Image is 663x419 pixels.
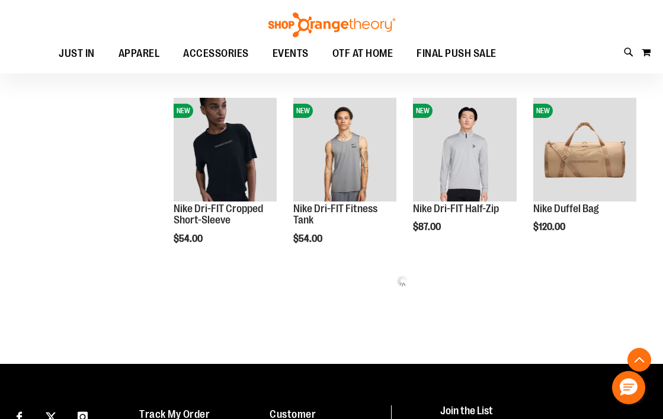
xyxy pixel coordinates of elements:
[407,92,522,263] div: product
[627,348,651,372] button: Back To Top
[47,40,107,68] a: JUST IN
[183,40,249,67] span: ACCESSORIES
[413,222,443,232] span: $87.00
[293,234,324,244] span: $54.00
[261,40,321,68] a: EVENTS
[321,40,405,68] a: OTF AT HOME
[174,98,277,203] a: Nike Dri-FIT Cropped Short-SleeveNEW
[612,371,645,404] button: Hello, have a question? Let’s chat.
[287,92,402,274] div: product
[533,222,567,232] span: $120.00
[533,98,636,203] a: Nike Duffel BagNEW
[174,203,263,226] a: Nike Dri-FIT Cropped Short-Sleeve
[293,104,313,118] span: NEW
[533,203,599,215] a: Nike Duffel Bag
[293,203,377,226] a: Nike Dri-FIT Fitness Tank
[107,40,172,68] a: APPAREL
[293,98,396,201] img: Nike Dri-FIT Fitness Tank
[527,92,642,263] div: product
[59,40,95,67] span: JUST IN
[413,98,516,201] img: Nike Dri-FIT Half-Zip
[174,234,204,244] span: $54.00
[405,40,508,68] a: FINAL PUSH SALE
[118,40,160,67] span: APPAREL
[413,98,516,203] a: Nike Dri-FIT Half-ZipNEW
[267,12,397,37] img: Shop Orangetheory
[273,40,309,67] span: EVENTS
[174,98,277,201] img: Nike Dri-FIT Cropped Short-Sleeve
[171,40,261,68] a: ACCESSORIES
[293,98,396,203] a: Nike Dri-FIT Fitness TankNEW
[174,104,193,118] span: NEW
[533,104,553,118] span: NEW
[332,40,393,67] span: OTF AT HOME
[417,40,497,67] span: FINAL PUSH SALE
[413,104,433,118] span: NEW
[168,92,283,274] div: product
[396,275,408,287] img: ias-spinner.gif
[533,98,636,201] img: Nike Duffel Bag
[413,203,499,215] a: Nike Dri-FIT Half-Zip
